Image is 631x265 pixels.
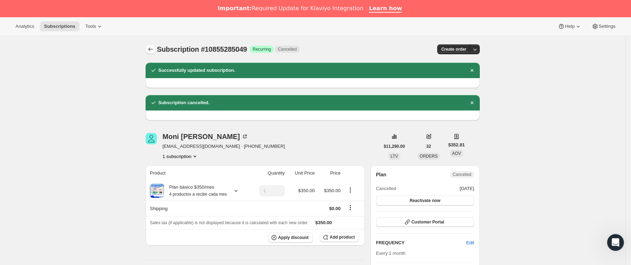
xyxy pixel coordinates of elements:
button: Descartar notificación [467,98,477,108]
button: Customer Portal [376,217,474,227]
span: Subscriptions [44,24,75,29]
span: $0.00 [329,206,341,211]
a: Learn how [369,5,402,13]
span: Analytics [15,24,34,29]
th: Unit Price [287,165,317,181]
div: Plan básico $350/mes [164,184,227,198]
button: Reactivate now [376,196,474,206]
span: 32 [426,144,431,149]
button: Shipping actions [345,204,356,212]
span: Create order [441,46,466,52]
span: Add product [330,234,355,240]
span: Every 1 month [376,251,406,256]
button: Analytics [11,21,38,31]
small: 4 productos a recibir cada mes [169,192,227,197]
h2: Plan [376,171,387,178]
span: [EMAIL_ADDRESS][DOMAIN_NAME] · [PHONE_NUMBER] [162,143,285,150]
button: Product actions [345,186,356,194]
span: Recurring [253,46,271,52]
span: Cancelled [453,172,471,177]
span: Cancelled [278,46,297,52]
button: Subscriptions [146,44,155,54]
div: Required Update for Klaviyo Integration [218,5,363,12]
button: Product actions [162,153,198,160]
th: Product [146,165,250,181]
span: $11,290.00 [384,144,405,149]
span: Moni Gil [146,133,157,144]
button: Subscriptions [40,21,79,31]
span: Settings [599,24,616,29]
button: Edit [462,237,478,248]
button: Tools [81,21,107,31]
span: Subscription #10855285049 [157,45,247,53]
span: Cancelled [376,185,396,192]
button: 32 [422,141,435,151]
span: $350.00 [298,188,315,193]
h2: Successfully updated subscription. [158,67,235,74]
span: AOV [452,151,461,156]
button: Descartar notificación [467,65,477,75]
span: ORDERS [420,154,438,159]
span: Tools [85,24,96,29]
th: Price [317,165,343,181]
b: Important: [218,5,252,12]
span: $350.00 [324,188,340,193]
h2: FREQUENCY [376,239,466,246]
button: Help [554,21,586,31]
button: $11,290.00 [380,141,409,151]
th: Quantity [250,165,287,181]
button: Create order [437,44,471,54]
span: Apply discount [278,235,309,240]
iframe: Intercom live chat [607,234,624,251]
span: [DATE] [460,185,474,192]
th: Shipping [146,201,250,216]
span: $352.81 [448,141,465,149]
div: Moni [PERSON_NAME] [162,133,248,140]
button: Add product [320,232,359,242]
img: product img [150,184,164,198]
span: Reactivate now [410,198,440,203]
span: LTV [390,154,398,159]
h2: Subscription cancelled. [158,99,210,106]
span: Sales tax (if applicable) is not displayed because it is calculated with each new order. [150,220,308,225]
span: $350.00 [315,220,332,225]
span: Edit [466,239,474,246]
button: Apply discount [268,232,313,243]
span: Customer Portal [412,219,444,225]
button: Settings [587,21,620,31]
span: Help [565,24,574,29]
